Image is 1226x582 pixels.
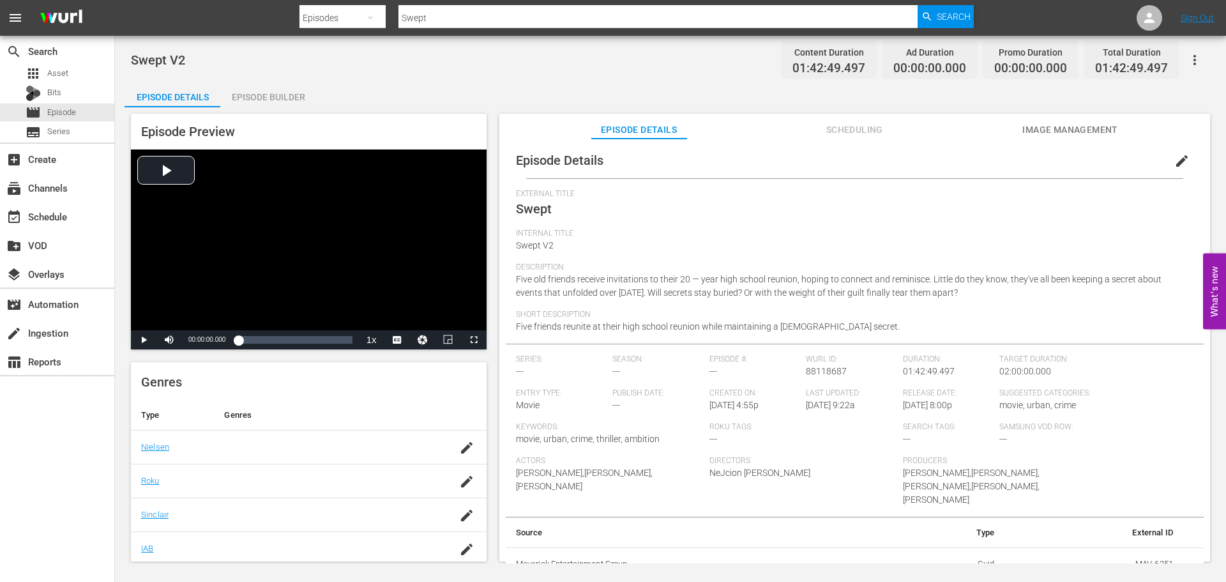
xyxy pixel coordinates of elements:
th: Source [506,517,892,548]
span: Scheduling [806,122,902,138]
span: Image Management [1022,122,1118,138]
td: Guid [892,548,1005,581]
span: Internal Title [516,229,1187,239]
span: [DATE] 8:00p [903,400,952,410]
span: Ingestion [6,326,22,341]
th: Genres [214,400,446,431]
span: Suggested Categories: [999,388,1186,399]
span: Description [516,263,1187,273]
span: Episode Preview [141,124,235,139]
span: Duration: [903,355,994,365]
span: Schedule [6,210,22,225]
span: 01:42:49.497 [792,61,865,76]
span: Series: [516,355,607,365]
button: Search [918,5,974,28]
div: Content Duration [792,43,865,61]
span: Series [26,125,41,140]
span: 01:42:49.497 [903,366,955,376]
a: IAB [141,544,153,553]
button: edit [1167,146,1197,176]
button: Captions [384,330,410,349]
span: Short Description [516,310,1187,320]
span: --- [709,366,717,376]
button: Mute [156,330,182,349]
div: Episode Details [125,82,220,112]
span: edit [1174,153,1190,169]
span: movie, urban, crime, thriller, ambition [516,434,660,444]
span: Bits [47,86,61,99]
span: Wurl ID: [806,355,897,365]
a: Nielsen [141,442,169,452]
span: Episode [47,106,76,119]
span: Episode #: [709,355,800,365]
span: Asset [47,67,68,80]
span: Channels [6,181,22,196]
span: Producers [903,456,1090,466]
table: simple table [506,517,1204,581]
span: [PERSON_NAME],[PERSON_NAME],[PERSON_NAME],[PERSON_NAME],[PERSON_NAME] [903,468,1040,505]
span: NeJcion [PERSON_NAME] [709,468,810,478]
div: Ad Duration [893,43,966,61]
span: Create [6,152,22,167]
span: [DATE] 4:55p [709,400,759,410]
span: 00:00:00.000 [188,336,225,343]
span: Episode Details [591,122,687,138]
th: Maverick Entertainment Group [506,548,892,581]
span: Swept V2 [516,240,554,250]
div: Bits [26,86,41,101]
span: Release Date: [903,388,994,399]
th: Type [131,400,214,431]
span: Five friends reunite at their high school reunion while maintaining a [DEMOGRAPHIC_DATA] secret. [516,321,900,332]
span: 00:00:00.000 [994,61,1067,76]
span: Samsung VOD Row: [999,422,1090,433]
button: Picture-in-Picture [435,330,461,349]
a: Roku [141,476,160,486]
span: --- [709,434,717,444]
span: Directors [709,456,897,466]
span: Swept [516,201,552,217]
th: Type [892,517,1005,548]
div: Promo Duration [994,43,1067,61]
span: External Title [516,189,1187,199]
span: movie, urban, crime [999,400,1076,410]
div: Progress Bar [238,336,352,344]
div: Episode Builder [220,82,316,112]
div: Total Duration [1095,43,1168,61]
span: --- [999,434,1007,444]
span: Target Duration: [999,355,1186,365]
span: Last Updated: [806,388,897,399]
span: Series [47,125,70,138]
span: Overlays [6,267,22,282]
button: Playback Rate [359,330,384,349]
span: 88118687 [806,366,847,376]
span: Genres [141,374,182,390]
button: Episode Builder [220,82,316,107]
span: Search [937,5,971,28]
span: Episode Details [516,153,603,168]
a: Sinclair [141,510,169,519]
span: --- [516,366,524,376]
span: [DATE] 9:22a [806,400,855,410]
span: Roku Tags: [709,422,897,433]
span: Movie [516,400,540,410]
span: 01:42:49.497 [1095,61,1168,76]
img: ans4CAIJ8jUAAAAAAAAAAAAAAAAAAAAAAAAgQb4GAAAAAAAAAAAAAAAAAAAAAAAAJMjXAAAAAAAAAAAAAAAAAAAAAAAAgAT5G... [31,3,92,33]
span: Actors [516,456,703,466]
button: Open Feedback Widget [1203,253,1226,329]
span: Season: [612,355,703,365]
span: Search [6,44,22,59]
span: Created On: [709,388,800,399]
span: Automation [6,297,22,312]
span: Episode [26,105,41,120]
span: Keywords: [516,422,703,433]
span: 00:00:00.000 [893,61,966,76]
button: Jump To Time [410,330,435,349]
td: MAV-6251 [1005,548,1183,581]
span: menu [8,10,23,26]
span: Search Tags: [903,422,994,433]
button: Episode Details [125,82,220,107]
span: Five old friends receive invitations to their 20 — year high school reunion, hoping to connect an... [516,274,1162,298]
button: Play [131,330,156,349]
button: Fullscreen [461,330,487,349]
span: --- [612,400,620,410]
